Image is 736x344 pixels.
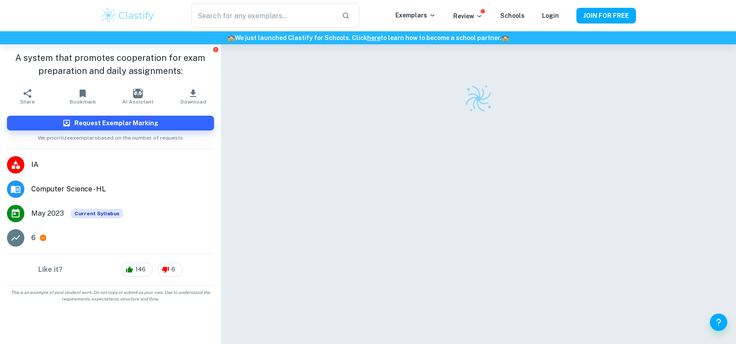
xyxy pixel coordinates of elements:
a: Login [542,12,559,19]
h6: We just launched Clastify for Schools. Click to learn how to become a school partner. [2,33,734,43]
span: Download [181,99,206,105]
p: Review [453,11,483,21]
a: Schools [500,12,525,19]
img: AI Assistant [133,89,143,98]
img: Clastify logo [461,81,496,117]
input: Search for any exemplars... [191,3,335,28]
div: 6 [157,263,183,277]
button: Report issue [213,46,219,53]
span: Share [20,99,35,105]
h1: A system that promotes cooperation for exam preparation and daily assignments: [7,51,214,77]
span: May 2023 [31,208,64,219]
button: Help and Feedback [710,314,727,331]
span: 🏫 [227,34,235,41]
span: 146 [130,265,151,274]
p: 6 [31,233,36,243]
button: JOIN FOR FREE [576,8,636,23]
span: Bookmark [70,99,96,105]
img: Clastify logo [100,7,155,24]
span: We prioritize exemplars based on the number of requests [38,130,183,142]
button: AI Assistant [110,84,166,109]
button: Bookmark [55,84,110,109]
span: Current Syllabus [71,209,123,218]
span: This is an example of past student work. Do not copy or submit as your own. Use to understand the... [3,289,217,302]
span: 6 [167,265,180,274]
div: 146 [121,263,153,277]
div: This exemplar is based on the current syllabus. Feel free to refer to it for inspiration/ideas wh... [71,209,123,218]
p: Exemplars [395,10,436,20]
span: 🏫 [502,34,509,41]
a: here [367,34,381,41]
span: IA [31,160,214,170]
h6: Like it? [38,264,63,275]
span: Computer Science - HL [31,184,214,194]
button: Download [166,84,221,109]
span: AI Assistant [122,99,154,105]
button: Request Exemplar Marking [7,116,214,130]
h6: Request Exemplar Marking [74,118,158,128]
